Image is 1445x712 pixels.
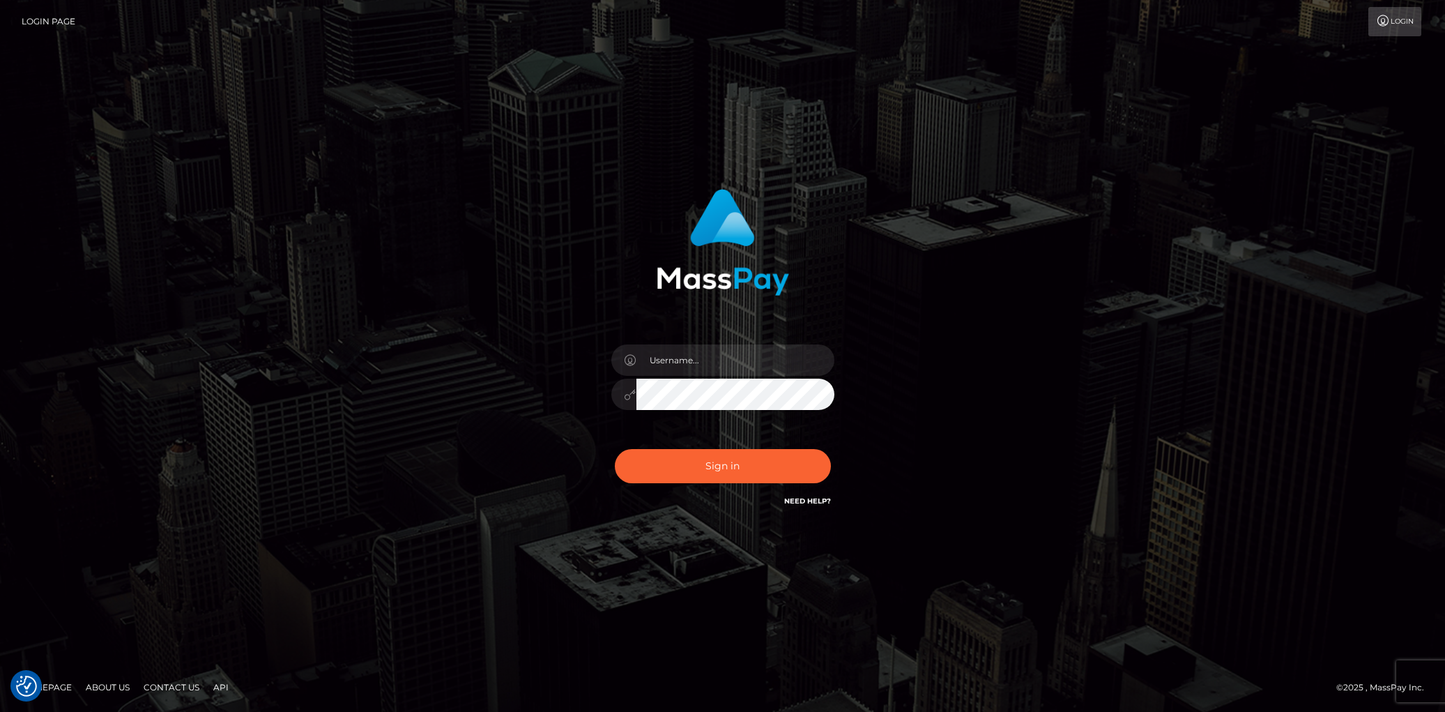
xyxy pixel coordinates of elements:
[657,189,789,296] img: MassPay Login
[615,449,831,483] button: Sign in
[22,7,75,36] a: Login Page
[208,676,234,698] a: API
[784,497,831,506] a: Need Help?
[1336,680,1435,695] div: © 2025 , MassPay Inc.
[1368,7,1421,36] a: Login
[16,676,37,697] button: Consent Preferences
[80,676,135,698] a: About Us
[16,676,37,697] img: Revisit consent button
[138,676,205,698] a: Contact Us
[15,676,77,698] a: Homepage
[636,344,834,376] input: Username...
